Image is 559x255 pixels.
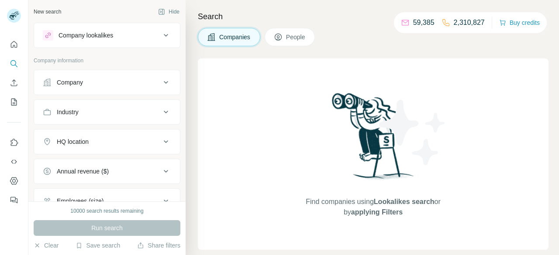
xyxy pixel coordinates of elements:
[57,137,89,146] div: HQ location
[7,37,21,52] button: Quick start
[137,241,180,250] button: Share filters
[328,91,419,188] img: Surfe Illustration - Woman searching with binoculars
[351,208,403,216] span: applying Filters
[286,33,306,41] span: People
[7,135,21,150] button: Use Surfe on LinkedIn
[34,161,180,182] button: Annual revenue ($)
[34,8,61,16] div: New search
[373,93,452,172] img: Surfe Illustration - Stars
[34,57,180,65] p: Company information
[7,94,21,110] button: My lists
[34,190,180,211] button: Employees (size)
[374,198,435,205] span: Lookalikes search
[34,102,180,122] button: Industry
[57,78,83,87] div: Company
[152,5,186,18] button: Hide
[7,192,21,208] button: Feedback
[57,197,104,205] div: Employees (size)
[57,108,79,116] div: Industry
[7,56,21,71] button: Search
[34,72,180,93] button: Company
[198,10,549,23] h4: Search
[7,173,21,189] button: Dashboard
[34,241,59,250] button: Clear
[59,31,113,40] div: Company lookalikes
[7,154,21,170] button: Use Surfe API
[34,131,180,152] button: HQ location
[219,33,251,41] span: Companies
[413,17,435,28] p: 59,385
[34,25,180,46] button: Company lookalikes
[70,207,143,215] div: 10000 search results remaining
[499,17,540,29] button: Buy credits
[7,75,21,91] button: Enrich CSV
[57,167,109,176] div: Annual revenue ($)
[454,17,485,28] p: 2,310,827
[303,197,443,218] span: Find companies using or by
[76,241,120,250] button: Save search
